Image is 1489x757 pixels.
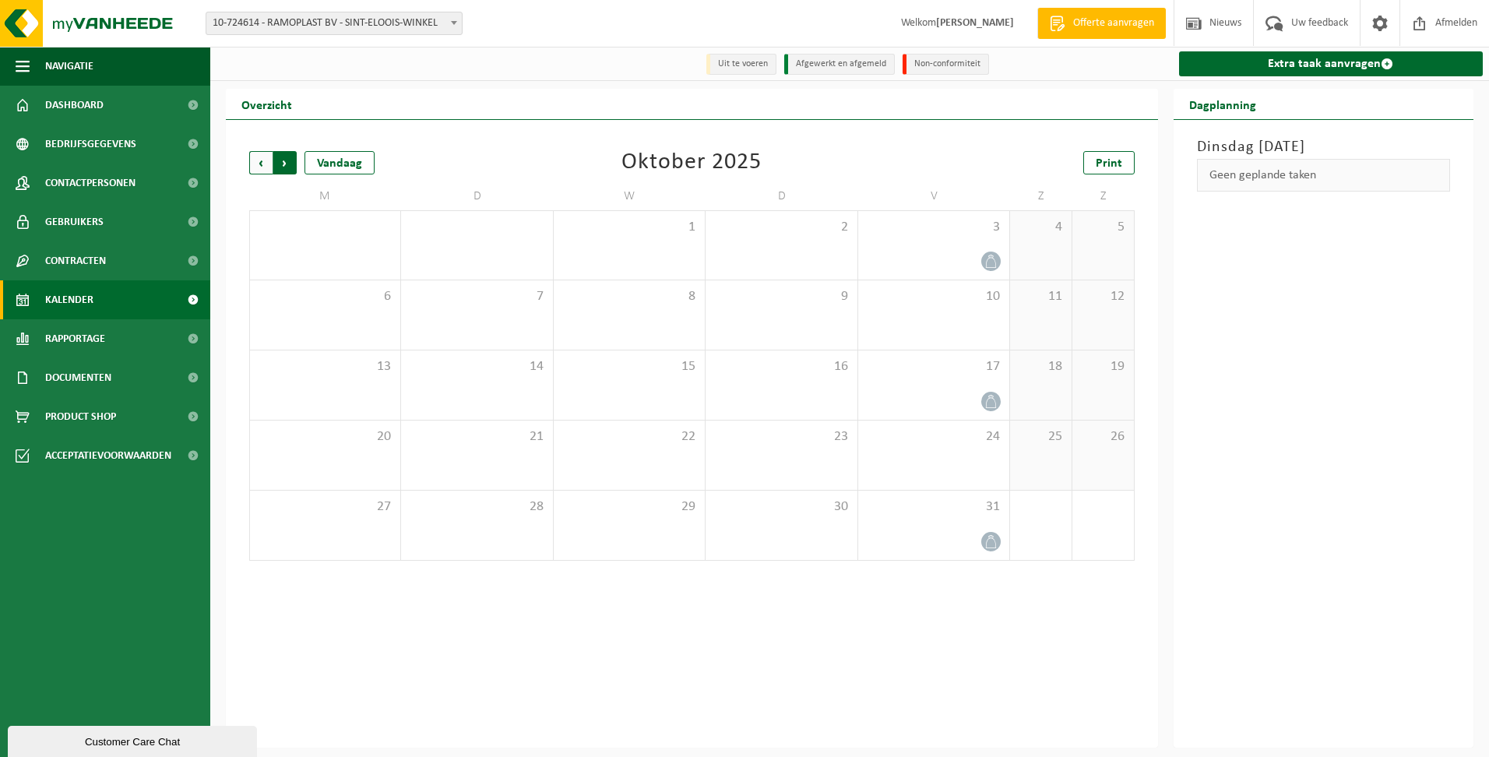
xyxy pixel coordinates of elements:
span: 2 [713,219,849,236]
span: 4 [1018,219,1064,236]
span: Contactpersonen [45,164,136,202]
span: Product Shop [45,397,116,436]
span: 10 [866,288,1001,305]
div: Oktober 2025 [621,151,762,174]
span: 17 [866,358,1001,375]
li: Uit te voeren [706,54,776,75]
a: Print [1083,151,1135,174]
span: 20 [258,428,392,445]
span: 14 [409,358,544,375]
span: 27 [258,498,392,516]
span: 3 [866,219,1001,236]
span: Kalender [45,280,93,319]
span: 13 [258,358,392,375]
td: M [249,182,401,210]
span: Navigatie [45,47,93,86]
span: Rapportage [45,319,105,358]
span: Acceptatievoorwaarden [45,436,171,475]
strong: [PERSON_NAME] [936,17,1014,29]
a: Offerte aanvragen [1037,8,1166,39]
span: 7 [409,288,544,305]
span: Contracten [45,241,106,280]
li: Afgewerkt en afgemeld [784,54,895,75]
span: 15 [561,358,697,375]
span: 5 [1080,219,1126,236]
h2: Overzicht [226,89,308,119]
span: 8 [561,288,697,305]
td: W [554,182,706,210]
span: 25 [1018,428,1064,445]
span: Bedrijfsgegevens [45,125,136,164]
span: 28 [409,498,544,516]
td: D [706,182,857,210]
span: 23 [713,428,849,445]
span: Documenten [45,358,111,397]
span: Offerte aanvragen [1069,16,1158,31]
span: 6 [258,288,392,305]
a: Extra taak aanvragen [1179,51,1484,76]
span: 29 [561,498,697,516]
h3: Dinsdag [DATE] [1197,136,1451,159]
span: 18 [1018,358,1064,375]
span: Gebruikers [45,202,104,241]
li: Non-conformiteit [903,54,989,75]
span: 19 [1080,358,1126,375]
span: Print [1096,157,1122,170]
span: 21 [409,428,544,445]
span: 10-724614 - RAMOPLAST BV - SINT-ELOOIS-WINKEL [206,12,462,34]
span: 1 [561,219,697,236]
div: Geen geplande taken [1197,159,1451,192]
span: Volgende [273,151,297,174]
td: Z [1010,182,1072,210]
iframe: chat widget [8,723,260,757]
span: 30 [713,498,849,516]
span: 11 [1018,288,1064,305]
span: Vorige [249,151,273,174]
span: 9 [713,288,849,305]
span: 10-724614 - RAMOPLAST BV - SINT-ELOOIS-WINKEL [206,12,463,35]
td: V [858,182,1010,210]
span: 31 [866,498,1001,516]
span: 24 [866,428,1001,445]
span: Dashboard [45,86,104,125]
span: 26 [1080,428,1126,445]
div: Vandaag [304,151,375,174]
td: D [401,182,553,210]
span: 12 [1080,288,1126,305]
span: 16 [713,358,849,375]
span: 22 [561,428,697,445]
h2: Dagplanning [1174,89,1272,119]
td: Z [1072,182,1135,210]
